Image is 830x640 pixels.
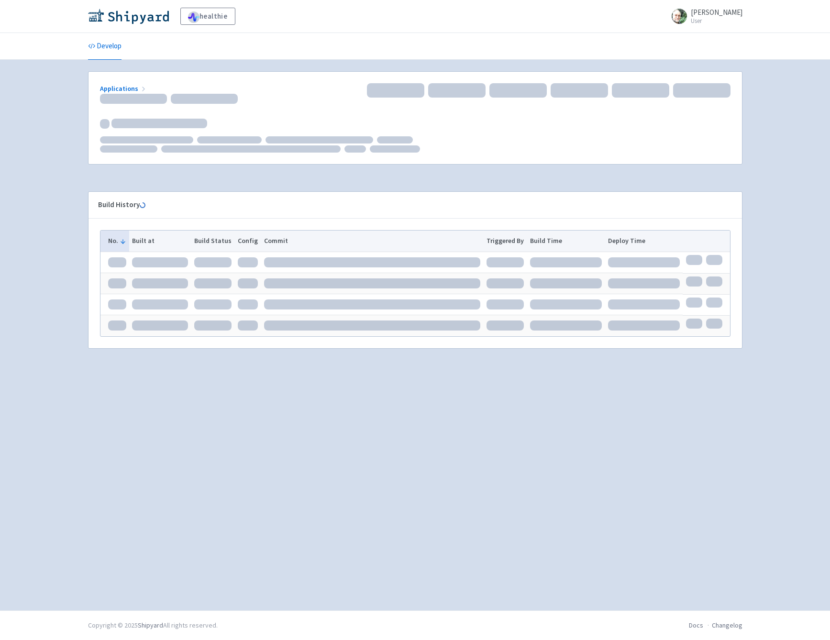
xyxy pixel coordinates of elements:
[712,621,742,629] a: Changelog
[129,231,191,252] th: Built at
[108,236,126,246] button: No.
[191,231,235,252] th: Build Status
[88,33,122,60] a: Develop
[261,231,484,252] th: Commit
[691,18,742,24] small: User
[666,9,742,24] a: [PERSON_NAME] User
[605,231,683,252] th: Deploy Time
[88,620,218,630] div: Copyright © 2025 All rights reserved.
[484,231,527,252] th: Triggered By
[88,9,169,24] img: Shipyard logo
[691,8,742,17] span: [PERSON_NAME]
[234,231,261,252] th: Config
[100,84,147,93] a: Applications
[689,621,703,629] a: Docs
[138,621,163,629] a: Shipyard
[527,231,605,252] th: Build Time
[180,8,235,25] a: healthie
[98,199,717,210] div: Build History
